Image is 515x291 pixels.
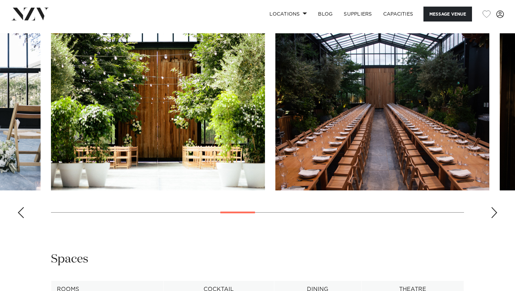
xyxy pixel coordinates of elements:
[338,7,377,22] a: SUPPLIERS
[275,33,489,190] swiper-slide: 11 / 22
[51,251,88,267] h2: Spaces
[423,7,472,22] button: Message Venue
[51,33,265,190] swiper-slide: 10 / 22
[378,7,419,22] a: Capacities
[11,8,49,20] img: nzv-logo.png
[264,7,312,22] a: Locations
[312,7,338,22] a: BLOG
